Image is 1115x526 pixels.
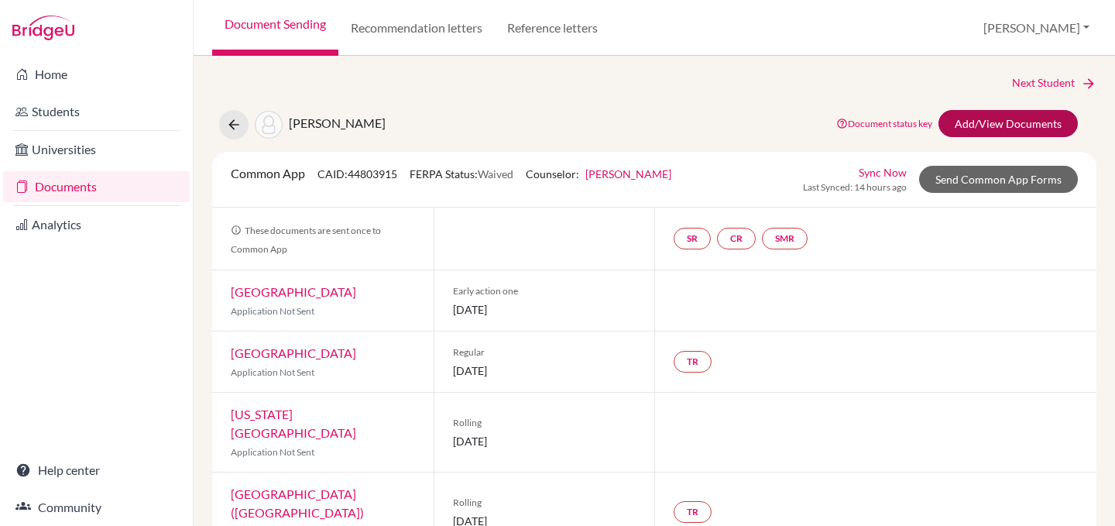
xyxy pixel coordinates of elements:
a: CR [717,228,756,249]
span: Regular [453,346,636,359]
a: Documents [3,171,190,202]
span: Waived [478,167,513,180]
button: [PERSON_NAME] [976,13,1096,43]
a: [PERSON_NAME] [585,167,671,180]
span: Application Not Sent [231,366,314,378]
a: SR [674,228,711,249]
span: CAID: 44803915 [317,167,397,180]
a: Help center [3,455,190,486]
span: Rolling [453,496,636,510]
a: [GEOGRAPHIC_DATA] ([GEOGRAPHIC_DATA]) [231,486,364,520]
a: Community [3,492,190,523]
span: [DATE] [453,363,636,379]
a: Send Common App Forms [919,166,1078,193]
span: These documents are sent once to Common App [231,225,381,255]
span: Rolling [453,416,636,430]
img: Bridge-U [12,15,74,40]
span: [DATE] [453,433,636,449]
a: Students [3,96,190,127]
a: [GEOGRAPHIC_DATA] [231,284,356,299]
a: Next Student [1012,74,1096,91]
a: [US_STATE][GEOGRAPHIC_DATA] [231,407,356,440]
span: FERPA Status: [410,167,513,180]
span: Application Not Sent [231,305,314,317]
a: Add/View Documents [938,110,1078,137]
a: SMR [762,228,808,249]
a: TR [674,501,712,523]
a: TR [674,351,712,373]
span: Last Synced: 14 hours ago [803,180,907,194]
a: Sync Now [859,164,907,180]
span: Early action one [453,284,636,298]
span: [PERSON_NAME] [289,115,386,130]
a: Document status key [836,118,932,129]
span: [DATE] [453,301,636,318]
a: Universities [3,134,190,165]
a: Analytics [3,209,190,240]
span: Counselor: [526,167,671,180]
a: [GEOGRAPHIC_DATA] [231,346,356,360]
span: Common App [231,166,305,180]
a: Home [3,59,190,90]
span: Application Not Sent [231,446,314,458]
